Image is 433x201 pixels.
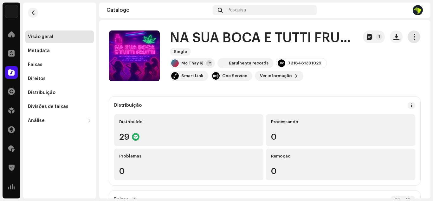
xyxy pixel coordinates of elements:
[28,76,46,81] div: Direitos
[219,59,226,67] img: c026a76b-3827-48e1-a526-7745d8de99a5
[28,90,55,95] div: Distribuição
[255,71,303,81] button: Ver informação
[25,86,94,99] re-m-nav-item: Distribuição
[5,5,18,18] img: 71bf27a5-dd94-4d93-852c-61362381b7db
[25,58,94,71] re-m-nav-item: Faixas
[28,118,45,123] div: Análise
[25,100,94,113] re-m-nav-item: Divisões de faixas
[28,104,68,109] div: Divisões de faixas
[28,34,53,39] div: Visão geral
[119,119,258,124] div: Distribuído
[28,48,50,53] div: Metadata
[376,34,382,40] p-badge: 1
[119,154,258,159] div: Problemas
[170,31,353,45] h1: NA SUA BOCA E TUTTI FRUTTI
[413,5,423,15] img: 7b092bcd-1f7b-44aa-9736-f4bc5021b2f1
[228,8,246,13] span: Pesquisa
[25,114,94,127] re-m-nav-dropdown: Análise
[206,60,212,66] div: +2
[222,73,247,78] div: One Service
[114,103,142,108] div: Distribuição
[271,119,410,124] div: Processando
[181,61,204,66] div: Mc Thay Rj
[363,30,385,43] button: 1
[170,48,191,56] span: Single
[181,73,203,78] div: Smart Link
[25,44,94,57] re-m-nav-item: Metadata
[260,70,292,82] span: Ver informação
[25,72,94,85] re-m-nav-item: Direitos
[288,61,321,66] div: 7316481391029
[271,154,410,159] div: Remoção
[28,62,42,67] div: Faixas
[107,8,210,13] div: Catálogo
[229,61,268,66] div: Barulhenta records
[25,30,94,43] re-m-nav-item: Visão geral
